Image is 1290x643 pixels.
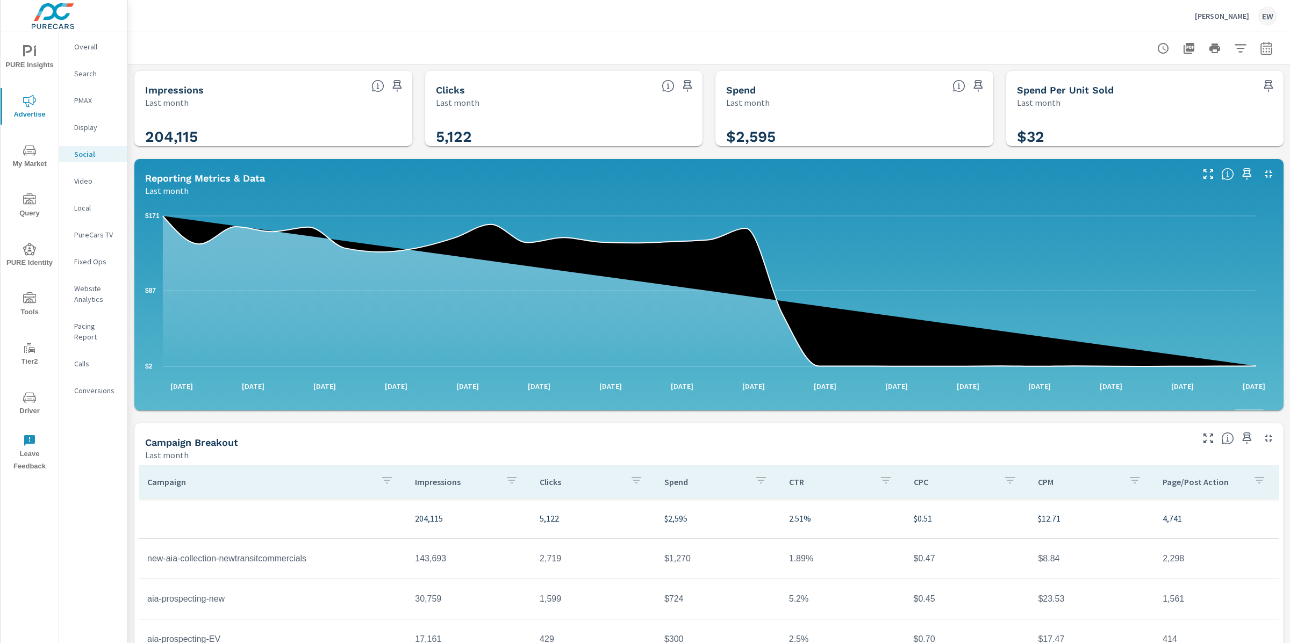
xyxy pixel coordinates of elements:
span: Save this to your personalized report [1238,430,1256,447]
span: Save this to your personalized report [970,77,987,95]
text: $171 [145,212,160,220]
div: Website Analytics [59,280,127,307]
h5: Impressions [145,84,204,96]
p: Local [74,203,119,213]
p: CPC [914,476,995,487]
span: Query [4,193,55,220]
button: Apply Filters [1230,38,1251,59]
span: This is a summary of Social performance results by campaign. Each column can be sorted. [1221,432,1234,445]
div: Fixed Ops [59,254,127,270]
button: Minimize Widget [1260,165,1277,183]
span: Save this to your personalized report [1238,165,1256,183]
p: PureCars TV [74,229,119,240]
p: [DATE] [306,381,343,392]
div: Overall [59,39,127,55]
p: Last month [145,96,189,109]
div: Local [59,200,127,216]
p: [DATE] [449,381,486,392]
td: new-aia-collection-newtransitcommercials [139,545,406,572]
button: Make Fullscreen [1200,430,1217,447]
p: $0.51 [914,512,1021,525]
div: nav menu [1,32,59,477]
p: [DATE] [735,381,772,392]
td: $0.45 [905,586,1030,612]
text: $87 [145,287,156,294]
div: Conversions [59,382,127,399]
span: PURE Identity [4,243,55,269]
div: Video [59,173,127,189]
button: Make Fullscreen [1200,165,1217,183]
td: aia-prospecting-new [139,586,406,612]
h5: Clicks [436,84,465,96]
p: [DATE] [663,381,701,392]
p: Last month [726,96,770,109]
td: 2,298 [1154,545,1279,572]
p: [DATE] [949,381,987,392]
span: The number of times an ad was clicked by a consumer. [662,80,675,92]
span: PURE Insights [4,45,55,71]
p: Last month [145,449,189,461]
span: Understand Social data over time and see how metrics compare to each other. [1221,168,1234,180]
p: [DATE] [1164,381,1201,392]
td: 143,693 [406,545,531,572]
p: Spend [664,476,746,487]
h3: $2,595 [726,128,983,146]
div: Display [59,119,127,135]
p: Campaign [147,476,372,487]
div: Pacing Report [59,318,127,345]
p: 2.51% [789,512,897,525]
div: PMAX [59,92,127,109]
span: My Market [4,144,55,170]
h5: Campaign Breakout [145,437,238,448]
p: [DATE] [878,381,915,392]
p: Fixed Ops [74,256,119,267]
p: Search [74,68,119,79]
p: [DATE] [377,381,415,392]
h3: 204,115 [145,128,402,146]
p: Last month [436,96,479,109]
p: [DATE] [163,381,200,392]
p: $2,595 [664,512,772,525]
p: Page/Post Action [1163,476,1244,487]
span: Driver [4,391,55,417]
p: Overall [74,41,119,52]
td: 1,561 [1154,586,1279,612]
h5: Reporting Metrics & Data [145,172,265,184]
div: EW [1258,6,1277,26]
p: $12.71 [1038,512,1145,525]
p: [DATE] [806,381,844,392]
p: CPM [1038,476,1120,487]
td: $1,270 [656,545,780,572]
p: Video [74,176,119,186]
h5: Spend [726,84,756,96]
p: Pacing Report [74,321,119,342]
p: [DATE] [1235,381,1273,392]
p: [PERSON_NAME] [1195,11,1249,21]
p: [DATE] [234,381,272,392]
span: Tools [4,292,55,319]
span: Advertise [4,95,55,121]
span: Leave Feedback [4,434,55,473]
button: Select Date Range [1256,38,1277,59]
p: [DATE] [1021,381,1058,392]
p: Impressions [415,476,497,487]
p: 204,115 [415,512,522,525]
span: The amount of money spent on advertising during the period. [952,80,965,92]
td: $724 [656,586,780,612]
span: Tier2 [4,342,55,368]
p: [DATE] [520,381,558,392]
h3: $32 [1017,128,1273,146]
p: CTR [789,476,871,487]
td: $23.53 [1029,586,1154,612]
span: Save this to your personalized report [679,77,696,95]
td: 1,599 [531,586,656,612]
h5: Spend Per Unit Sold [1017,84,1114,96]
div: Search [59,66,127,82]
h3: 5,122 [436,128,692,146]
button: Minimize Widget [1260,430,1277,447]
p: Social [74,149,119,160]
span: The number of times an ad was shown on your behalf. [371,80,384,92]
p: Calls [74,358,119,369]
td: 30,759 [406,586,531,612]
div: PureCars TV [59,227,127,243]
